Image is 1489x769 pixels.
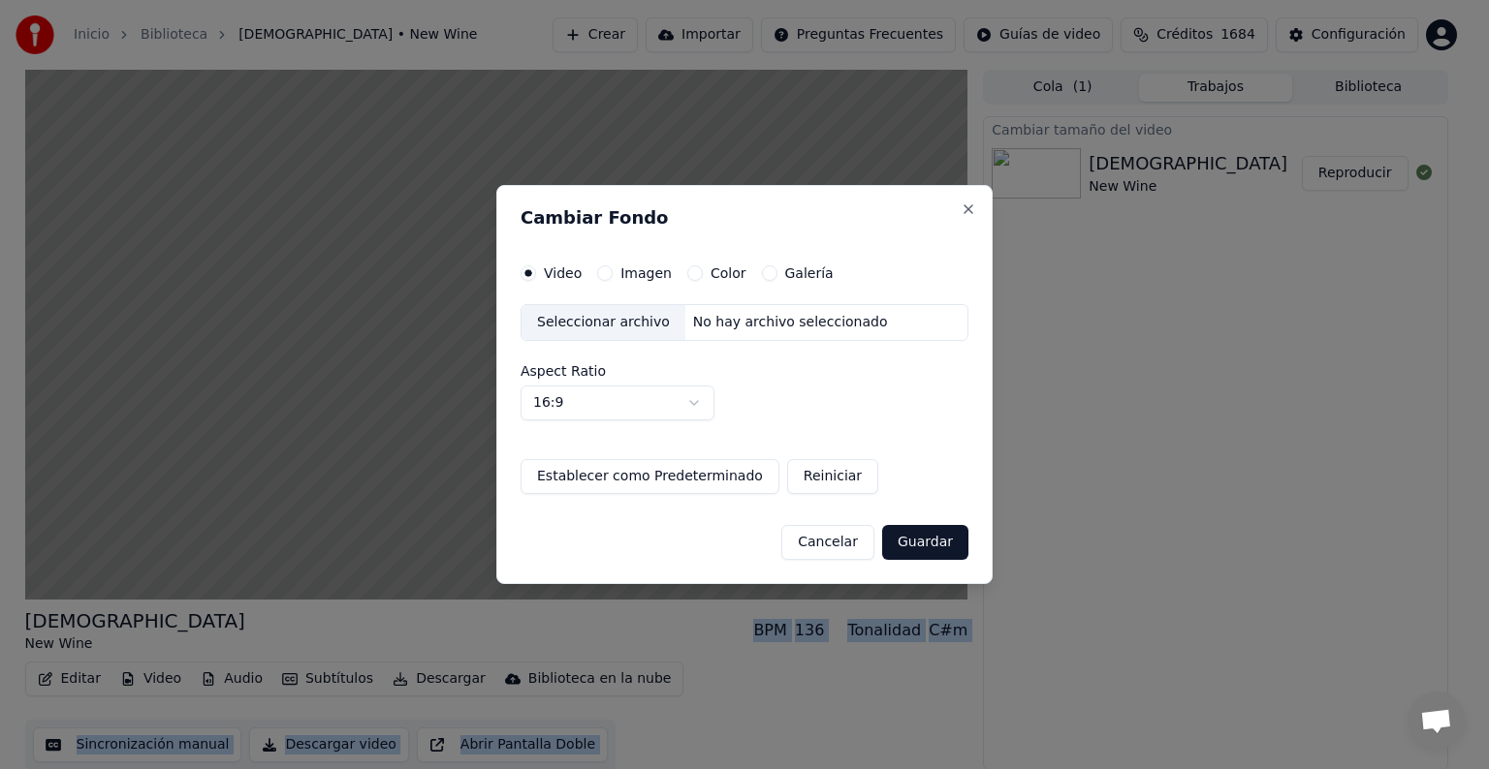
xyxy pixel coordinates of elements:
[522,305,685,340] div: Seleccionar archivo
[882,525,968,560] button: Guardar
[544,266,582,280] label: Video
[685,313,896,332] div: No hay archivo seleccionado
[781,525,874,560] button: Cancelar
[521,459,779,494] button: Establecer como Predeterminado
[711,266,746,280] label: Color
[785,266,834,280] label: Galería
[521,364,968,378] label: Aspect Ratio
[521,209,968,227] h2: Cambiar Fondo
[620,266,672,280] label: Imagen
[787,459,878,494] button: Reiniciar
